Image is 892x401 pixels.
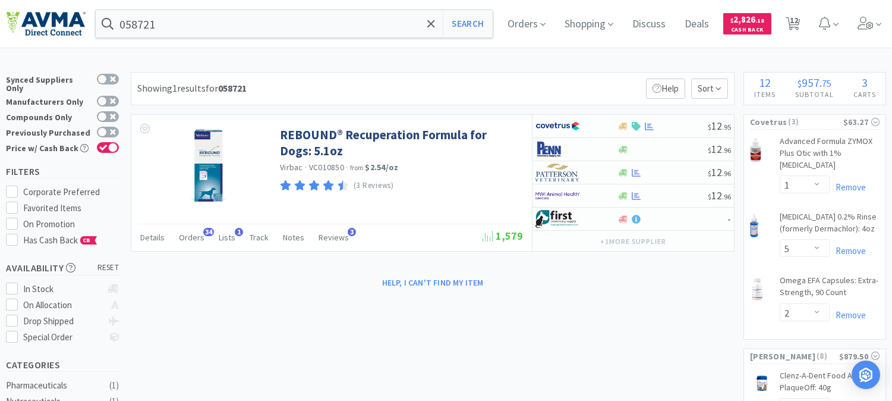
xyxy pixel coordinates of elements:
img: 67d67680309e4a0bb49a5ff0391dcc42_6.png [535,210,580,228]
span: . 18 [755,17,764,24]
img: 178ba1d8cd1843d3920f32823816c1bf_34505.png [750,138,761,162]
span: $ [798,77,802,89]
span: 1,579 [483,229,523,243]
a: $2,826.18Cash Back [723,8,771,40]
span: 12 [708,142,731,156]
span: $ [708,146,711,155]
a: Omega EFA Capsules: Extra-Strength, 90 Count [780,275,880,303]
span: 12 [708,189,731,202]
a: Clenz-A-Dent Food Additive PlaqueOff: 40g [780,370,880,398]
a: Deals [680,19,714,30]
span: 3 [348,228,356,236]
span: Cash Back [730,27,764,35]
span: Sort [691,79,728,99]
h4: Subtotal [785,89,843,100]
span: ( 3 ) [787,116,843,128]
img: 77fca1acd8b6420a9015268ca798ef17_1.png [535,117,580,135]
span: from [350,164,363,172]
strong: $2.54 / oz [365,162,398,173]
span: Track [250,232,269,243]
span: 12 [759,75,771,90]
div: Corporate Preferred [23,185,119,199]
p: (3 Reviews) [354,180,394,192]
span: - [727,212,731,225]
span: Orders [179,232,204,243]
span: . 96 [722,169,731,178]
a: Remove [830,309,866,321]
span: 957 [802,75,819,90]
div: On Allocation [23,298,102,312]
div: In Stock [23,282,102,296]
div: ( 1 ) [109,378,119,393]
img: f5e969b455434c6296c6d81ef179fa71_3.png [535,164,580,181]
div: Showing 1 results [137,81,247,96]
a: Discuss [628,19,670,30]
span: $ [708,123,711,131]
span: 12 [708,165,731,179]
button: +1more supplier [594,233,672,250]
span: VC010850 [309,162,344,173]
div: Price w/ Cash Back [6,142,91,152]
h4: Carts [843,89,885,100]
span: 3 [862,75,868,90]
h5: Categories [6,358,119,372]
a: Remove [830,245,866,256]
span: · [346,162,348,173]
span: CB [81,237,93,244]
span: · [305,162,307,173]
span: 12 [708,119,731,133]
p: Help [646,79,685,99]
span: Details [140,232,165,243]
span: 75 [822,77,831,89]
div: . [785,77,843,89]
a: Virbac [280,162,303,173]
span: . 96 [722,192,731,201]
strong: 058721 [218,82,247,94]
span: Lists [219,232,235,243]
span: 34 [203,228,214,236]
div: $63.27 [843,115,880,129]
span: Reviews [319,232,349,243]
div: Pharmaceuticals [6,378,102,393]
span: Has Cash Back [23,234,97,246]
a: REBOUND® Recuperation Formula for Dogs: 5.1oz [280,127,520,159]
span: for [206,82,247,94]
img: 38974dc662ba4158905e7a3e06c44506_393698.png [170,127,247,204]
div: Compounds Only [6,111,91,121]
div: Previously Purchased [6,127,91,137]
a: Remove [830,181,866,193]
div: Drop Shipped [23,314,102,328]
div: Synced Suppliers Only [6,74,91,92]
h5: Availability [6,261,119,275]
div: Favorited Items [23,201,119,215]
img: 2142abddd5b24bde87a97e01da9e6274_370966.png [750,214,758,237]
span: Covetrus [750,115,787,129]
span: 2,826 [730,14,764,25]
button: Search [443,10,492,37]
a: [MEDICAL_DATA] 0.2% Rinse (formerly Dermachlor): 4oz [780,211,880,239]
span: 1 [235,228,243,236]
div: $879.50 [839,350,880,363]
h4: Items [744,89,785,100]
span: Notes [283,232,304,243]
button: Help, I can't find my item [375,272,491,293]
img: b45932d6a1b14660bd085f4088d51405_51275.jpeg [750,372,774,396]
div: On Promotion [23,217,119,231]
span: ( 8 ) [815,350,839,362]
img: e1133ece90fa4a959c5ae41b0808c578_9.png [535,140,580,158]
div: Open Intercom Messenger [852,361,880,389]
img: f6b2451649754179b5b4e0c70c3f7cb0_2.png [535,187,580,205]
div: Special Order [23,330,102,344]
img: b1f02c2b6c06457b8660f8fd9cbbe6fb_27393.png [750,277,764,301]
img: e4e33dab9f054f5782a47901c742baa9_102.png [6,11,86,36]
span: $ [730,17,733,24]
div: Manufacturers Only [6,96,91,106]
span: [PERSON_NAME] [750,350,815,363]
span: . 96 [722,146,731,155]
h5: Filters [6,165,119,178]
input: Search by item, sku, manufacturer, ingredient, size... [96,10,493,37]
span: $ [708,192,711,201]
span: reset [97,262,119,274]
span: $ [708,169,711,178]
a: Advanced Formula ZYMOX Plus Otic with 1% [MEDICAL_DATA] [780,136,880,176]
